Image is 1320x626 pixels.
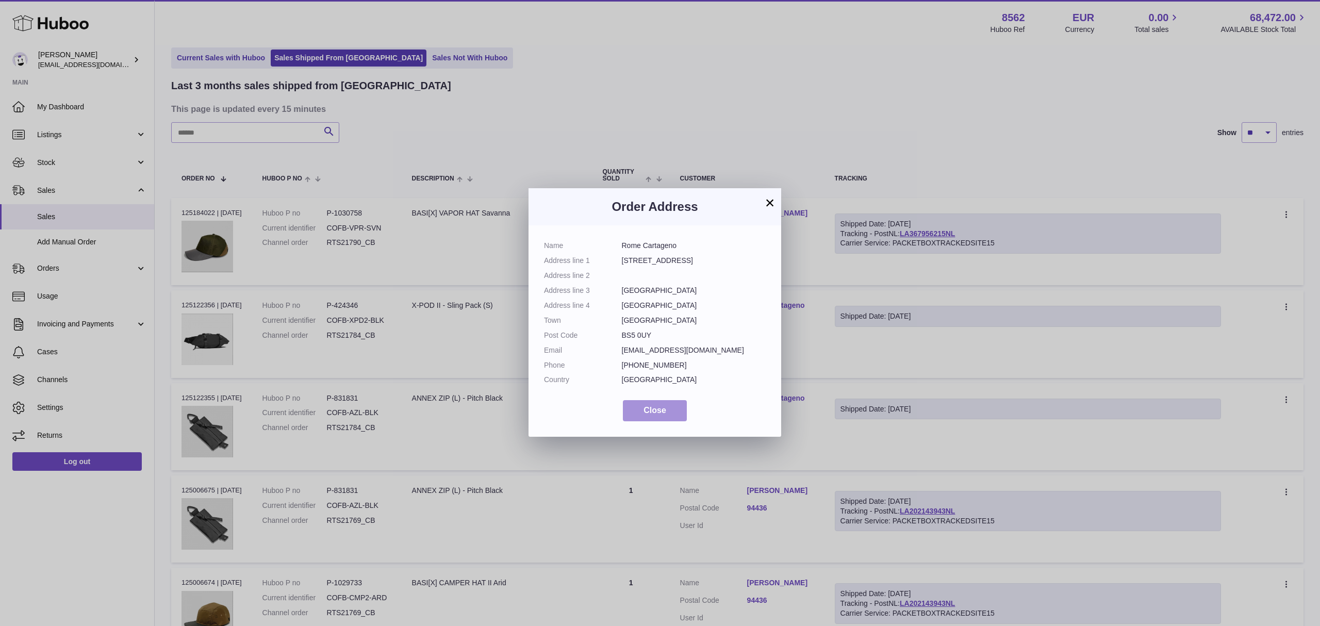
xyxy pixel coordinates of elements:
[622,345,766,355] dd: [EMAIL_ADDRESS][DOMAIN_NAME]
[544,345,622,355] dt: Email
[622,316,766,325] dd: [GEOGRAPHIC_DATA]
[622,360,766,370] dd: [PHONE_NUMBER]
[544,271,622,281] dt: Address line 2
[622,256,766,266] dd: [STREET_ADDRESS]
[544,360,622,370] dt: Phone
[544,199,766,215] h3: Order Address
[622,286,766,295] dd: [GEOGRAPHIC_DATA]
[544,241,622,251] dt: Name
[622,241,766,251] dd: Rome Cartageno
[544,301,622,310] dt: Address line 4
[544,375,622,385] dt: Country
[544,316,622,325] dt: Town
[544,331,622,340] dt: Post Code
[764,196,776,209] button: ×
[622,331,766,340] dd: BS5 0UY
[643,406,666,415] span: Close
[622,301,766,310] dd: [GEOGRAPHIC_DATA]
[544,256,622,266] dt: Address line 1
[622,375,766,385] dd: [GEOGRAPHIC_DATA]
[623,400,687,421] button: Close
[544,286,622,295] dt: Address line 3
